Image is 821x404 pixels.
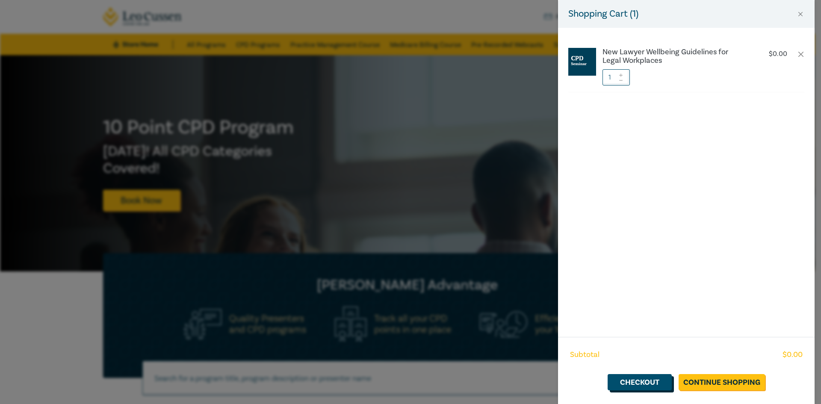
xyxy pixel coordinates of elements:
a: Checkout [608,374,672,390]
h5: Shopping Cart ( 1 ) [568,7,638,21]
a: New Lawyer Wellbeing Guidelines for Legal Workplaces [602,48,744,65]
span: $ 0.00 [783,349,803,360]
a: Continue Shopping [679,374,765,390]
input: 1 [602,69,630,86]
img: CPD%20Seminar.jpg [568,48,596,76]
button: Close [797,10,804,18]
span: Subtotal [570,349,600,360]
p: $ 0.00 [769,50,787,58]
